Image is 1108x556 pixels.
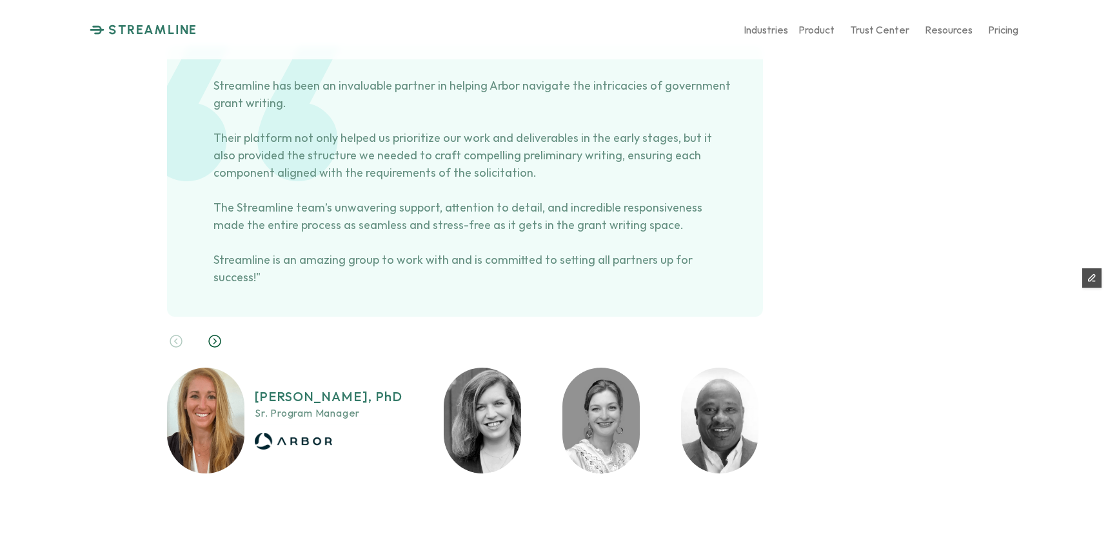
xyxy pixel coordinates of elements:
[255,389,402,404] p: [PERSON_NAME], PhD
[925,19,973,41] a: Resources
[108,22,197,37] p: STREAMLINE
[850,23,909,35] p: Trust Center
[798,23,835,35] p: Product
[925,23,973,35] p: Resources
[850,19,909,41] a: Trust Center
[988,23,1018,35] p: Pricing
[213,77,732,286] p: Streamline has been an invaluable partner in helping Arbor navigate the intricacies of government...
[988,19,1018,41] a: Pricing
[255,407,382,419] p: Sr. Program Manager
[744,23,788,35] p: Industries
[90,22,197,37] a: STREAMLINE
[1082,268,1102,288] button: Edit Framer Content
